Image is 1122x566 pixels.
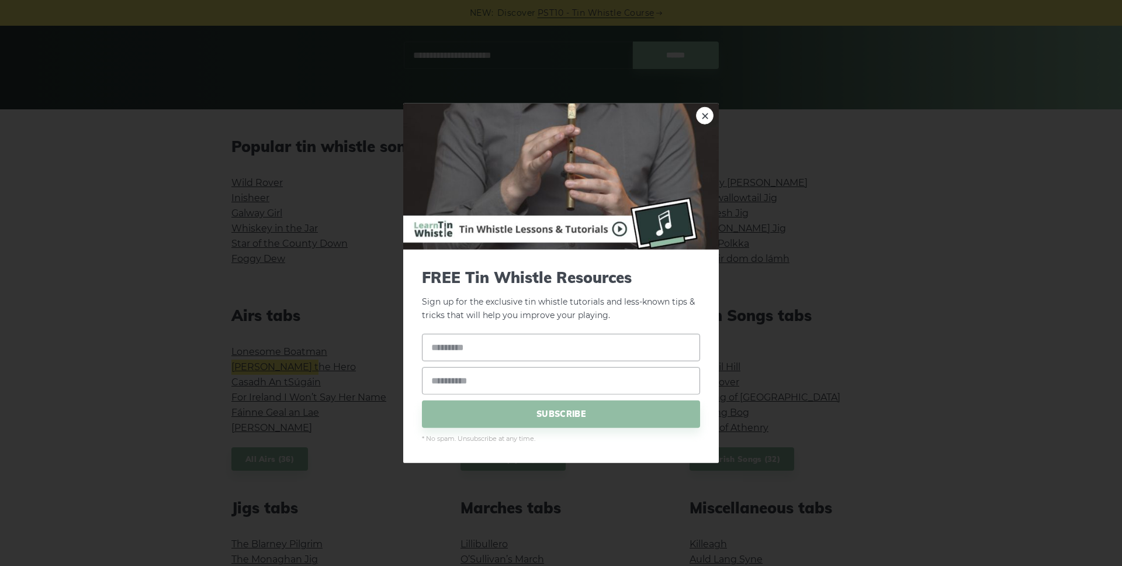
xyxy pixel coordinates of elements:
img: Tin Whistle Buying Guide Preview [403,103,719,250]
span: SUBSCRIBE [422,400,700,427]
p: Sign up for the exclusive tin whistle tutorials and less-known tips & tricks that will help you i... [422,268,700,322]
span: FREE Tin Whistle Resources [422,268,700,287]
a: × [696,107,714,125]
span: * No spam. Unsubscribe at any time. [422,433,700,444]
